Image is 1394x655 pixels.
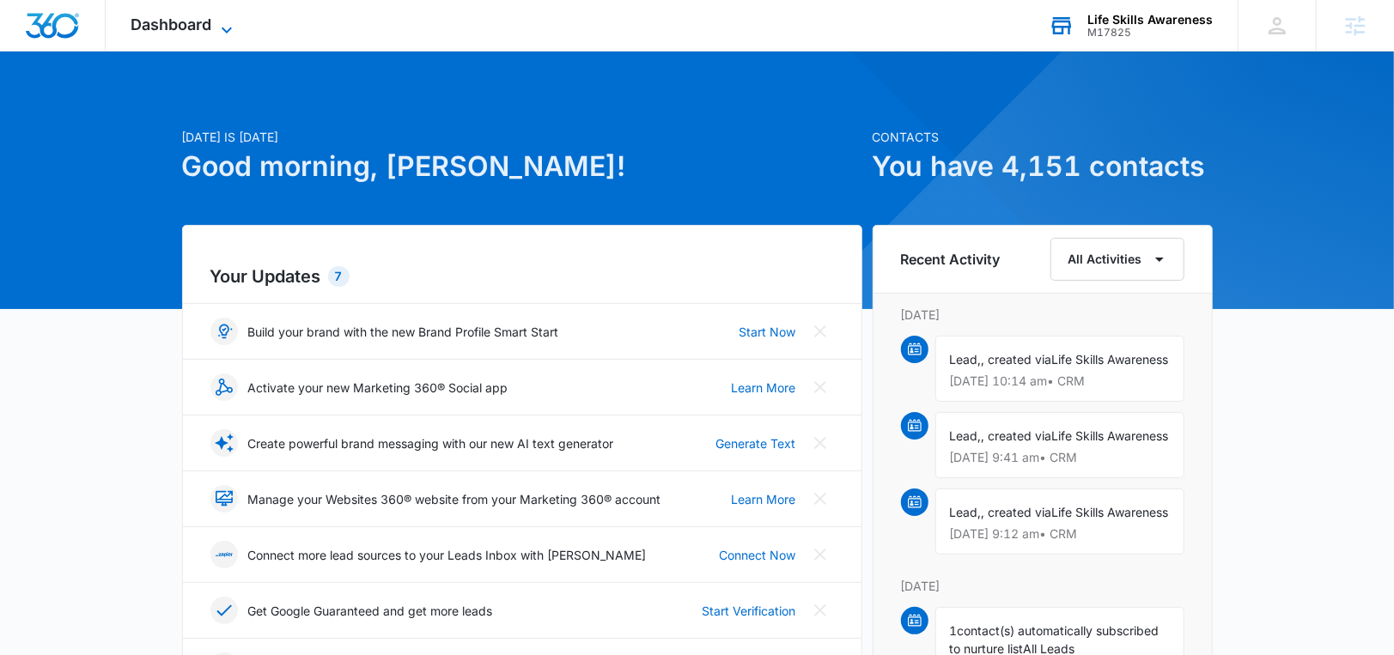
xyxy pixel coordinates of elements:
div: 7 [328,266,350,287]
p: [DATE] is [DATE] [182,128,862,146]
button: Close [807,597,834,624]
button: Close [807,541,834,568]
a: Learn More [732,490,796,508]
span: , created via [982,428,1052,443]
div: account name [1087,13,1213,27]
h6: Recent Activity [901,249,1001,270]
button: Close [807,429,834,457]
p: [DATE] 9:41 am • CRM [950,452,1170,464]
span: Lead, [950,352,982,367]
p: Create powerful brand messaging with our new AI text generator [248,434,614,452]
button: Close [807,373,834,401]
span: , created via [982,352,1052,367]
p: [DATE] [901,306,1184,324]
p: Activate your new Marketing 360® Social app [248,379,508,397]
p: [DATE] 10:14 am • CRM [950,375,1170,387]
span: Life Skills Awareness [1052,428,1169,443]
span: Life Skills Awareness [1052,352,1169,367]
span: Dashboard [131,15,212,33]
p: [DATE] 9:12 am • CRM [950,528,1170,540]
a: Start Now [740,323,796,341]
p: Get Google Guaranteed and get more leads [248,602,493,620]
button: Close [807,318,834,345]
span: Lead, [950,428,982,443]
span: Lead, [950,505,982,519]
a: Start Verification [703,602,796,620]
a: Learn More [732,379,796,397]
p: Contacts [873,128,1213,146]
button: Close [807,485,834,512]
span: Life Skills Awareness [1052,505,1169,519]
a: Generate Text [716,434,796,452]
span: 1 [950,623,958,638]
p: Build your brand with the new Brand Profile Smart Start [248,323,559,341]
p: Manage your Websites 360® website from your Marketing 360® account [248,490,661,508]
p: [DATE] [901,577,1184,595]
h2: Your Updates [210,264,834,289]
button: All Activities [1050,238,1184,281]
span: , created via [982,505,1052,519]
a: Connect Now [720,546,796,564]
div: account id [1087,27,1213,39]
h1: Good morning, [PERSON_NAME]! [182,146,862,187]
p: Connect more lead sources to your Leads Inbox with [PERSON_NAME] [248,546,647,564]
h1: You have 4,151 contacts [873,146,1213,187]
